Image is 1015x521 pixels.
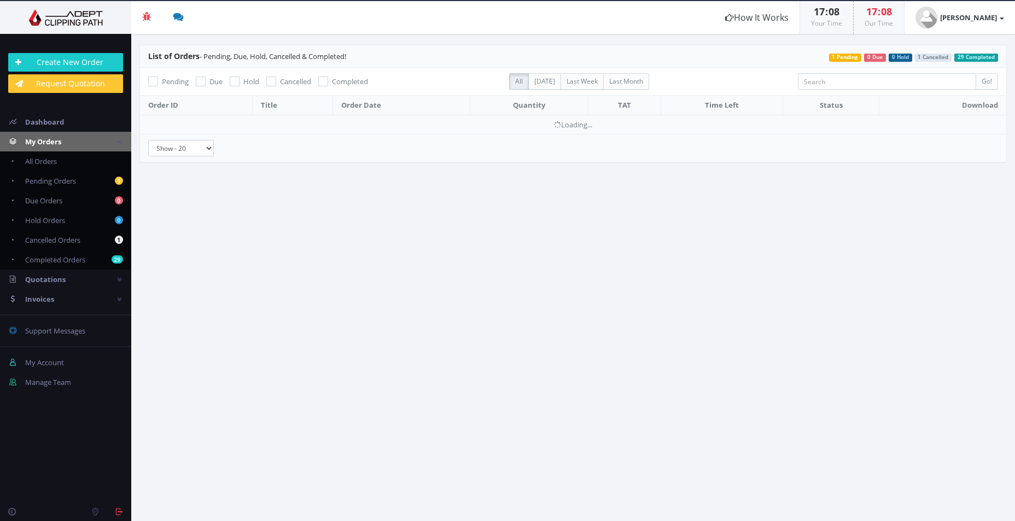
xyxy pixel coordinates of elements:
[148,51,346,61] span: - Pending, Due, Hold, Cancelled & Completed!
[811,19,842,28] small: Your Time
[814,5,825,18] span: 17
[25,377,71,387] span: Manage Team
[332,77,368,86] span: Completed
[561,73,604,90] label: Last Week
[112,255,123,264] b: 29
[333,96,470,115] th: Order Date
[976,73,998,90] input: Go!
[25,215,65,225] span: Hold Orders
[905,1,1015,34] a: [PERSON_NAME]
[140,96,253,115] th: Order ID
[25,235,80,245] span: Cancelled Orders
[915,7,937,28] img: user_default.jpg
[25,176,76,186] span: Pending Orders
[829,5,839,18] span: 08
[864,54,886,62] span: 0 Due
[915,54,952,62] span: 1 Cancelled
[25,137,61,147] span: My Orders
[881,5,892,18] span: 08
[8,74,123,93] a: Request Quotation
[661,96,783,115] th: Time Left
[866,5,877,18] span: 17
[280,77,311,86] span: Cancelled
[25,117,64,127] span: Dashboard
[115,196,123,204] b: 0
[25,294,54,304] span: Invoices
[509,73,529,90] label: All
[8,53,123,72] a: Create New Order
[889,54,912,62] span: 0 Hold
[25,156,57,166] span: All Orders
[148,51,200,61] span: List of Orders
[877,5,881,18] span: :
[115,236,123,244] b: 1
[25,255,85,265] span: Completed Orders
[603,73,649,90] label: Last Month
[243,77,259,86] span: Hold
[798,73,976,90] input: Search
[528,73,561,90] label: [DATE]
[162,77,189,86] span: Pending
[25,326,85,336] span: Support Messages
[940,13,997,22] strong: [PERSON_NAME]
[714,1,800,34] a: How It Works
[140,115,1006,134] td: Loading...
[25,358,64,367] span: My Account
[25,274,66,284] span: Quotations
[588,96,661,115] th: TAT
[8,9,123,26] img: Adept Graphics
[253,96,333,115] th: Title
[25,196,62,206] span: Due Orders
[115,177,123,185] b: 1
[825,5,829,18] span: :
[879,96,1006,115] th: Download
[115,216,123,224] b: 0
[513,100,545,110] span: Quantity
[954,54,998,62] span: 29 Completed
[865,19,893,28] small: Our Time
[783,96,879,115] th: Status
[829,54,862,62] span: 1 Pending
[209,77,223,86] span: Due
